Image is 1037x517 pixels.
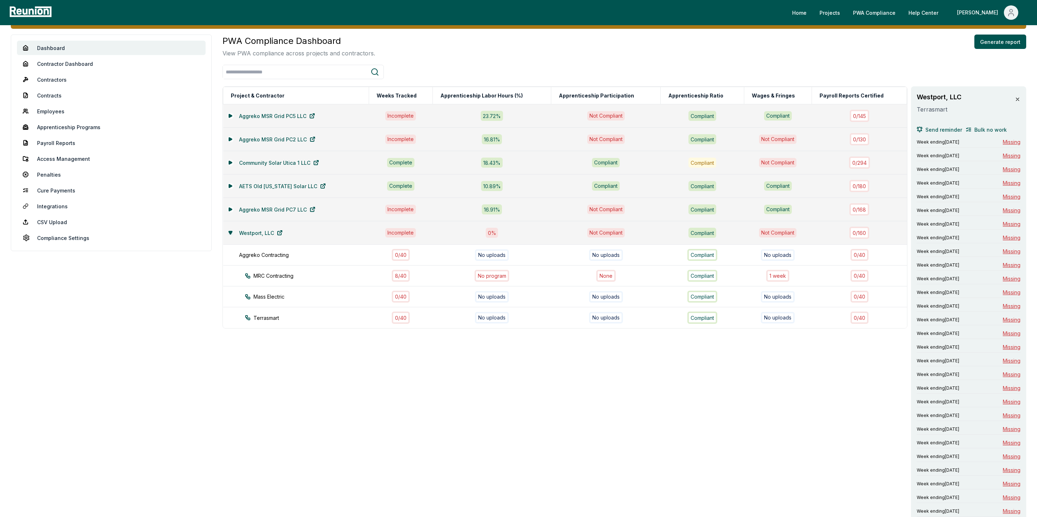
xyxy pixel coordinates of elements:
[1003,371,1020,378] span: Missing
[1003,480,1020,487] span: Missing
[17,120,206,134] a: Apprenticeship Programs
[957,5,1001,20] div: [PERSON_NAME]
[1003,343,1020,351] span: Missing
[687,291,717,303] div: Compliant
[17,231,206,245] a: Compliance Settings
[482,204,502,214] div: 16.91 %
[1003,152,1020,159] span: Missing
[392,270,410,282] div: 8 / 40
[17,199,206,213] a: Integrations
[688,111,716,121] div: Compliant
[688,158,716,167] div: Compliant
[233,109,321,123] a: Aggreko MSR Grid PC5 LLC
[917,467,959,473] span: Week ending [DATE]
[917,358,959,364] span: Week ending [DATE]
[1003,138,1020,146] span: Missing
[1003,384,1020,392] span: Missing
[917,481,959,487] span: Week ending [DATE]
[385,111,416,121] div: Incomplete
[850,291,868,303] div: 0 / 40
[667,89,725,103] button: Apprenticeship Ratio
[439,89,524,103] button: Apprenticeship Labor Hours (%)
[17,215,206,229] a: CSV Upload
[592,181,620,191] div: Compliant
[1003,330,1020,337] span: Missing
[849,157,870,168] div: 0 / 294
[1003,234,1020,241] span: Missing
[917,399,959,405] span: Week ending [DATE]
[233,179,332,193] a: AETS Old [US_STATE] Solar LLC
[233,132,321,146] a: Aggreko MSR Grid PC2 LLC
[917,426,959,432] span: Week ending [DATE]
[589,249,623,261] div: No uploads
[847,5,901,20] a: PWA Compliance
[482,134,502,144] div: 16.81 %
[917,262,959,268] span: Week ending [DATE]
[849,180,869,192] div: 0 / 180
[17,41,206,55] a: Dashboard
[925,126,962,133] span: Send reminder
[1003,453,1020,460] span: Missing
[850,249,868,261] div: 0 / 40
[233,226,288,240] a: Westport, LLC
[687,270,717,282] div: Compliant
[1003,494,1020,501] span: Missing
[17,56,206,71] a: Contractor Dashboard
[750,89,796,103] button: Wages & Fringes
[481,158,503,167] div: 18.43 %
[761,312,795,323] div: No uploads
[17,104,206,118] a: Employees
[1003,439,1020,446] span: Missing
[17,72,206,87] a: Contractors
[688,134,716,144] div: Compliant
[592,158,620,167] div: Compliant
[17,167,206,182] a: Penalties
[764,111,792,121] div: Compliant
[687,312,717,323] div: Compliant
[17,136,206,150] a: Payroll Reports
[1003,357,1020,364] span: Missing
[589,291,623,303] div: No uploads
[475,249,509,261] div: No uploads
[951,5,1024,20] button: [PERSON_NAME]
[17,183,206,198] a: Cure Payments
[1003,261,1020,269] span: Missing
[761,291,795,303] div: No uploads
[223,49,375,58] p: View PWA compliance across projects and contractors.
[917,122,962,137] button: Send reminder
[557,89,636,103] button: Apprenticeship Participation
[1003,289,1020,296] span: Missing
[917,221,959,227] span: Week ending [DATE]
[974,126,1007,133] span: Bulk no work
[475,312,509,323] div: No uploads
[1003,425,1020,433] span: Missing
[917,235,959,241] span: Week ending [DATE]
[766,270,789,282] div: 1 week
[239,251,376,259] div: Aggreko Contracting
[917,153,959,159] span: Week ending [DATE]
[1003,398,1020,405] span: Missing
[229,89,286,103] button: Project & Contractor
[589,312,623,323] div: No uploads
[387,181,414,191] div: Complete
[850,110,869,122] div: 0 / 145
[917,92,1007,102] h3: Westport, LLC
[917,290,959,295] span: Week ending [DATE]
[761,249,795,261] div: No uploads
[392,291,410,303] div: 0 / 40
[688,204,716,214] div: Compliant
[903,5,944,20] a: Help Center
[245,272,382,280] div: MRC Contracting
[917,317,959,323] span: Week ending [DATE]
[233,155,325,170] a: Community Solar Utica 1 LLC
[1003,179,1020,187] span: Missing
[475,291,509,303] div: No uploads
[917,167,959,172] span: Week ending [DATE]
[587,228,625,237] div: Not Compliant
[759,158,796,167] div: Not Compliant
[917,208,959,213] span: Week ending [DATE]
[818,89,885,103] button: Payroll Reports Certified
[917,454,959,459] span: Week ending [DATE]
[233,202,321,217] a: Aggreko MSR Grid PC7 LLC
[917,440,959,446] span: Week ending [DATE]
